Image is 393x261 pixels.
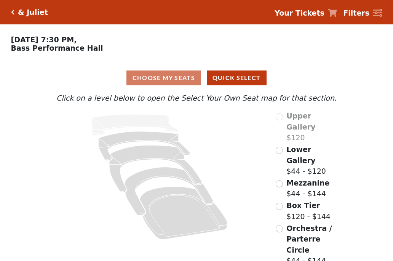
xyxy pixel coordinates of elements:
h5: & Juliet [18,8,48,17]
path: Upper Gallery - Seats Available: 0 [92,114,179,135]
p: Click on a level below to open the Select Your Own Seat map for that section. [54,93,339,104]
strong: Filters [343,9,369,17]
label: $120 - $144 [286,200,331,222]
a: Your Tickets [275,8,337,19]
span: Box Tier [286,201,320,210]
button: Quick Select [207,70,267,85]
a: Filters [343,8,382,19]
label: $44 - $120 [286,144,339,177]
a: Click here to go back to filters [11,10,14,15]
label: $120 [286,110,339,143]
span: Upper Gallery [286,112,315,131]
span: Orchestra / Parterre Circle [286,224,332,254]
span: Lower Gallery [286,145,315,165]
span: Mezzanine [286,179,329,187]
path: Orchestra / Parterre Circle - Seats Available: 48 [140,187,228,240]
path: Lower Gallery - Seats Available: 157 [99,131,190,160]
strong: Your Tickets [275,9,324,17]
label: $44 - $144 [286,178,329,199]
